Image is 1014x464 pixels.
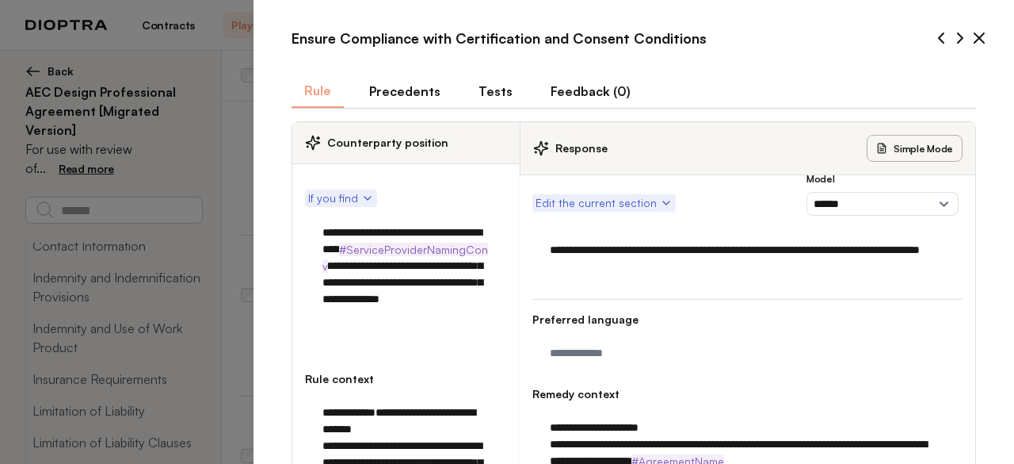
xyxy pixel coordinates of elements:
[536,195,673,211] span: Edit the current section
[466,75,525,108] button: Tests
[305,190,377,207] button: If you find
[867,135,963,162] button: Simple Mode
[292,122,519,164] div: Counterparty position
[308,190,374,206] span: If you find
[532,386,963,402] h4: Remedy context
[532,312,963,328] h4: Preferred language
[538,75,643,108] button: Feedback (0)
[532,194,676,212] button: Edit the current section
[279,14,719,62] h3: Ensure Compliance with Certification and Consent Conditions
[356,75,453,108] button: Precedents
[806,173,959,186] h3: Model
[533,140,608,156] div: Response
[806,192,959,216] select: Model
[322,243,488,273] strong: #ServiceProviderNamingConv
[292,75,344,108] button: Rule
[305,371,506,387] h4: Rule context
